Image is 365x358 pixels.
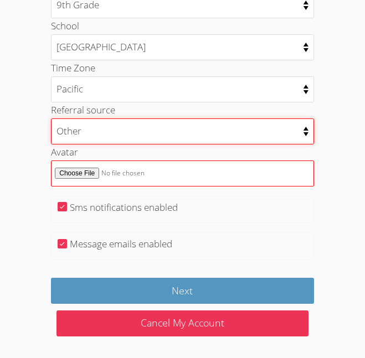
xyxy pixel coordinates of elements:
label: School [51,19,79,32]
label: Avatar [51,146,78,158]
a: Cancel My Account [56,310,309,336]
input: Next [51,278,313,304]
label: Time Zone [51,61,95,74]
label: Message emails enabled [70,237,172,250]
label: Sms notifications enabled [70,201,178,214]
label: Referral source [51,103,115,116]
